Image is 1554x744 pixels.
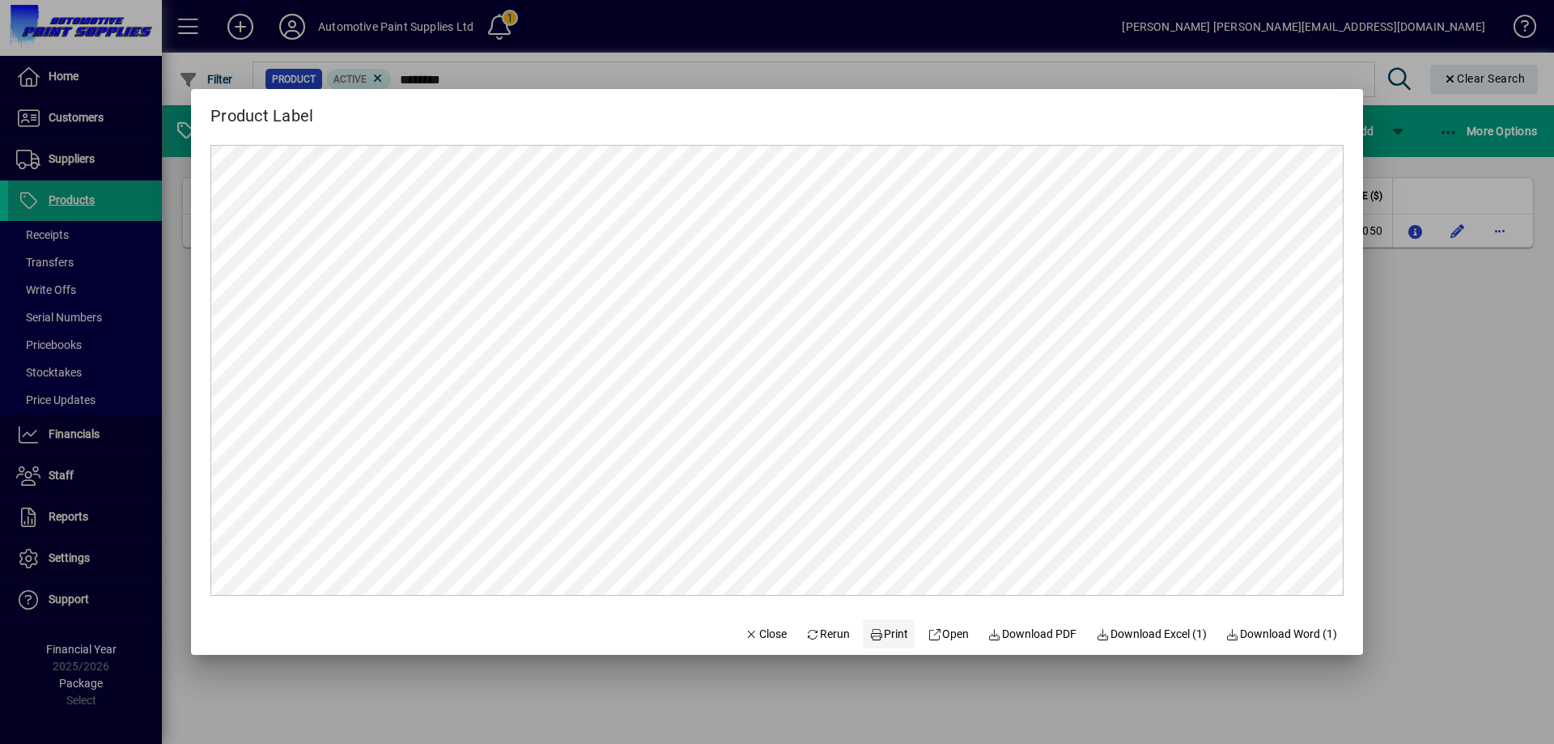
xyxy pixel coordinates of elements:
[869,626,908,643] span: Print
[738,619,793,648] button: Close
[921,619,975,648] a: Open
[982,619,1084,648] a: Download PDF
[1220,619,1344,648] button: Download Word (1)
[988,626,1077,643] span: Download PDF
[1089,619,1213,648] button: Download Excel (1)
[1096,626,1207,643] span: Download Excel (1)
[928,626,969,643] span: Open
[745,626,787,643] span: Close
[191,89,333,129] h2: Product Label
[806,626,851,643] span: Rerun
[863,619,915,648] button: Print
[1226,626,1338,643] span: Download Word (1)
